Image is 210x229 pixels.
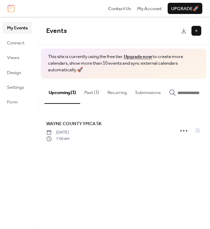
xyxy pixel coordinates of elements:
span: My Events [7,24,28,31]
span: [DATE] [46,129,70,136]
button: Recurring [103,79,131,103]
a: My Events [3,22,32,33]
a: My Account [137,5,162,12]
a: WAYNE COUNTY YMCA 5K [46,120,101,128]
span: Upgrade 🚀 [171,5,199,12]
a: Settings [3,81,32,93]
a: Design [3,67,32,78]
span: Form [7,99,18,106]
a: Contact Us [108,5,131,12]
span: WAYNE COUNTY YMCA 5K [46,120,101,127]
button: Past (3) [80,79,103,103]
button: Upgrade🚀 [168,3,202,14]
span: Settings [7,84,24,91]
a: Form [3,96,32,107]
a: Views [3,52,32,63]
span: 7:00 am [46,136,70,142]
span: Connect [7,40,24,46]
a: Connect [3,37,32,48]
span: Design [7,69,21,76]
img: logo [8,5,15,12]
span: Events [46,24,67,37]
span: This site is currently using the free tier. to create more calendars, show more than 10 events an... [48,53,199,73]
a: Upgrade now [124,52,152,61]
span: Views [7,54,19,61]
button: Upcoming (1) [44,79,80,104]
button: Submissions [131,79,165,103]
